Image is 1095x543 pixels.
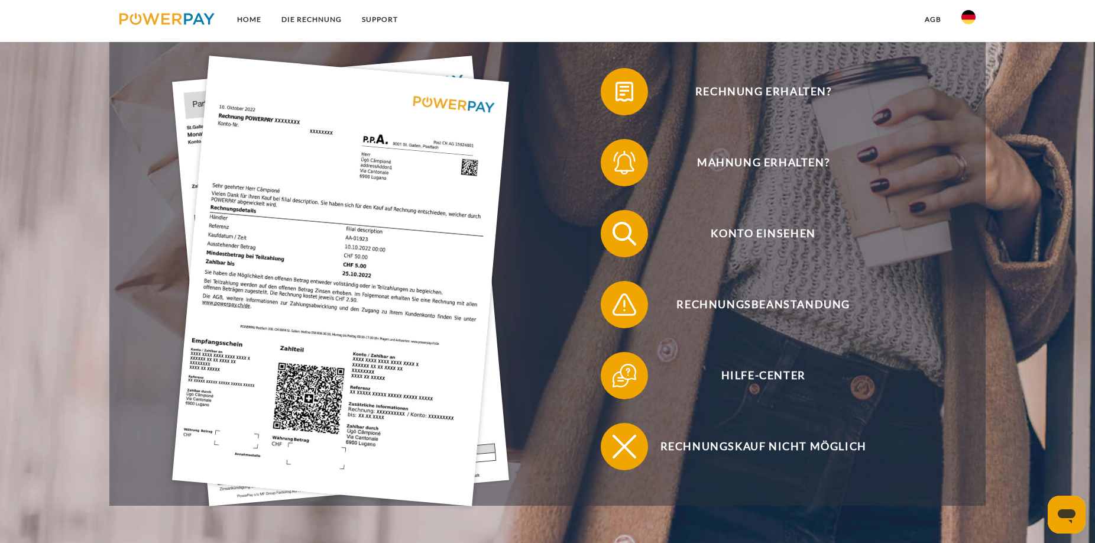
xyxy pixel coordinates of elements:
a: DIE RECHNUNG [271,9,352,30]
button: Rechnungskauf nicht möglich [601,423,908,470]
img: qb_close.svg [610,432,639,461]
img: qb_help.svg [610,361,639,390]
button: Hilfe-Center [601,352,908,399]
img: de [961,10,976,24]
img: qb_warning.svg [610,290,639,319]
a: Home [227,9,271,30]
span: Rechnungskauf nicht möglich [618,423,908,470]
span: Rechnung erhalten? [618,68,908,115]
img: qb_bell.svg [610,148,639,177]
img: single_invoice_powerpay_de.jpg [172,56,509,506]
button: Rechnungsbeanstandung [601,281,908,328]
button: Rechnung erhalten? [601,68,908,115]
img: qb_search.svg [610,219,639,248]
span: Mahnung erhalten? [618,139,908,186]
iframe: Schaltfläche zum Öffnen des Messaging-Fensters [1048,496,1086,534]
span: Hilfe-Center [618,352,908,399]
img: logo-powerpay.svg [119,13,215,25]
button: Konto einsehen [601,210,908,257]
span: Konto einsehen [618,210,908,257]
a: agb [915,9,951,30]
a: SUPPORT [352,9,408,30]
button: Mahnung erhalten? [601,139,908,186]
img: qb_bill.svg [610,77,639,106]
span: Rechnungsbeanstandung [618,281,908,328]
